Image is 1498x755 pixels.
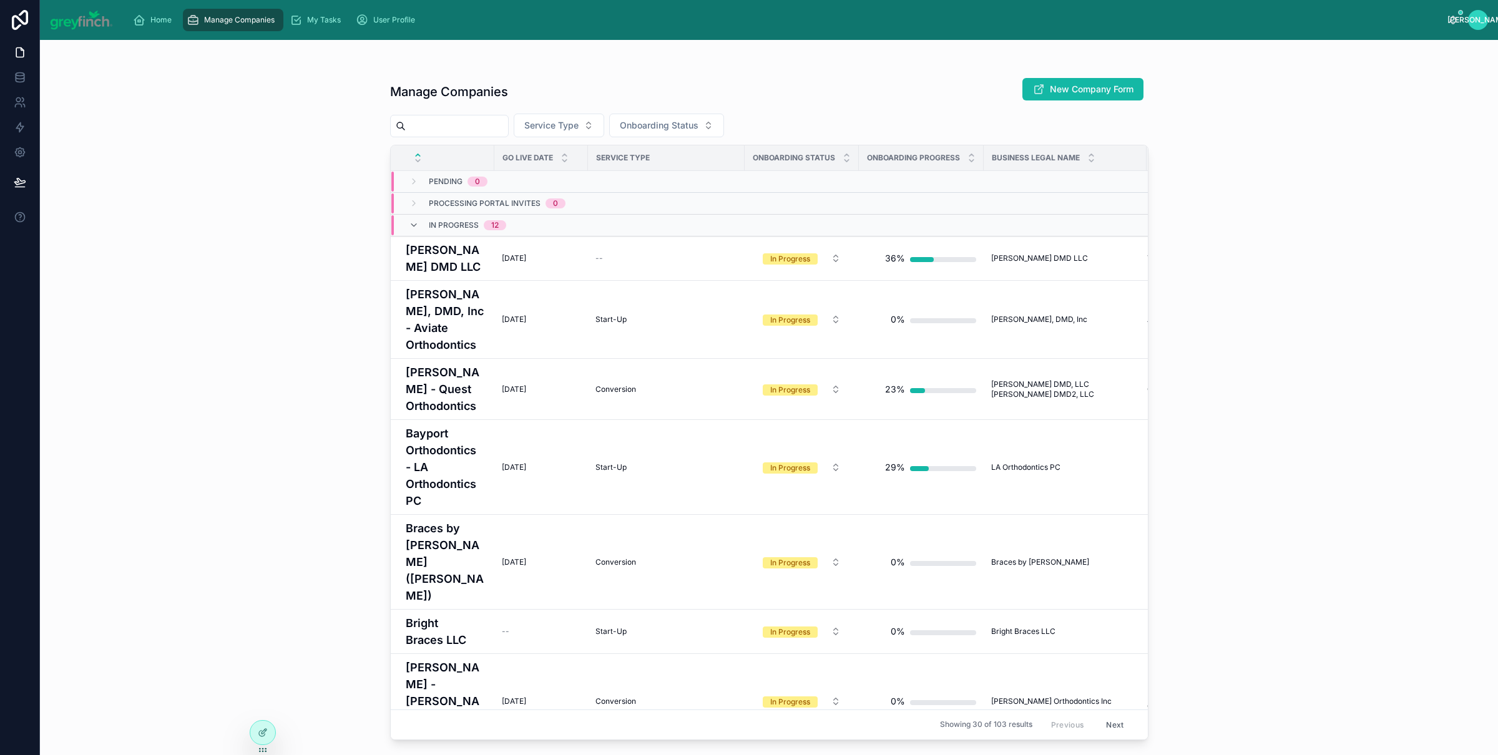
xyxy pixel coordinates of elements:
[1050,83,1133,95] span: New Company Form
[770,696,810,708] div: In Progress
[475,177,480,187] div: 0
[150,15,172,25] span: Home
[50,10,113,30] img: App logo
[991,626,1139,636] a: Bright Braces LLC
[753,551,851,573] button: Select Button
[885,455,905,480] div: 29%
[595,462,627,472] span: Start-Up
[991,557,1089,567] span: Braces by [PERSON_NAME]
[866,455,976,480] a: 29%
[406,364,487,414] a: [PERSON_NAME] - Quest Orthodontics
[595,384,636,394] span: Conversion
[286,9,350,31] a: My Tasks
[406,615,487,648] a: Bright Braces LLC
[752,308,851,331] a: Select Button
[752,377,851,401] a: Select Button
[1147,314,1217,324] span: Aviate Orthodontics
[753,378,851,401] button: Select Button
[595,314,627,324] span: Start-Up
[753,690,851,713] button: Select Button
[770,314,810,326] div: In Progress
[753,247,851,270] button: Select Button
[595,626,737,636] a: Start-Up
[891,619,905,644] div: 0%
[867,153,960,163] span: Onboarding Progress
[502,314,526,324] span: [DATE]
[307,15,341,25] span: My Tasks
[770,626,810,638] div: In Progress
[595,557,636,567] span: Conversion
[373,15,415,25] span: User Profile
[1147,253,1235,263] a: TMJ [US_STATE]
[770,384,810,396] div: In Progress
[991,696,1139,706] a: [PERSON_NAME] Orthodontics Inc
[406,241,487,275] a: [PERSON_NAME] DMD LLC
[940,720,1032,730] span: Showing 30 of 103 results
[752,246,851,270] a: Select Button
[406,286,487,353] a: [PERSON_NAME], DMD, Inc - Aviate Orthodontics
[866,550,976,575] a: 0%
[1147,691,1235,711] span: [PERSON_NAME] Orthodontics
[866,307,976,332] a: 0%
[352,9,424,31] a: User Profile
[991,379,1139,399] a: [PERSON_NAME] DMD, LLC [PERSON_NAME] DMD2, LLC
[770,462,810,474] div: In Progress
[866,689,976,714] a: 0%
[1147,253,1207,263] span: TMJ [US_STATE]
[595,626,627,636] span: Start-Up
[1147,626,1235,636] a: Milwaukee Orthodontics
[885,246,905,271] div: 36%
[595,384,737,394] a: Conversion
[866,246,976,271] a: 36%
[1097,715,1132,734] button: Next
[753,456,851,479] button: Select Button
[753,153,835,163] span: Onboarding Status
[595,314,737,324] a: Start-Up
[502,384,580,394] a: [DATE]
[502,626,509,636] span: --
[596,153,650,163] span: Service Type
[752,689,851,713] a: Select Button
[123,6,1449,34] div: scrollable content
[991,314,1139,324] a: [PERSON_NAME], DMD, Inc
[406,659,487,743] h4: [PERSON_NAME] - [PERSON_NAME] Orthodontics
[991,253,1088,263] span: [PERSON_NAME] DMD LLC
[429,177,463,187] span: Pending
[1147,552,1235,572] a: Braces by [PERSON_NAME]
[502,462,526,472] span: [DATE]
[595,557,737,567] a: Conversion
[502,696,580,706] a: [DATE]
[866,619,976,644] a: 0%
[390,83,508,100] h1: Manage Companies
[752,455,851,479] a: Select Button
[991,462,1139,472] a: LA Orthodontics PC
[524,119,579,132] span: Service Type
[514,114,604,137] button: Select Button
[502,557,526,567] span: [DATE]
[502,253,580,263] a: [DATE]
[991,462,1060,472] span: LA Orthodontics PC
[1147,384,1215,394] span: Quest Orthodontics
[406,425,487,509] a: Bayport Orthodontics - LA Orthodontics PC
[891,550,905,575] div: 0%
[753,620,851,643] button: Select Button
[502,384,526,394] span: [DATE]
[991,696,1112,706] span: [PERSON_NAME] Orthodontics Inc
[406,520,487,604] a: Braces by [PERSON_NAME] ([PERSON_NAME])
[753,308,851,331] button: Select Button
[991,253,1139,263] a: [PERSON_NAME] DMD LLC
[1147,626,1233,636] span: Milwaukee Orthodontics
[502,253,526,263] span: [DATE]
[595,253,603,263] span: --
[1022,78,1143,100] button: New Company Form
[885,377,905,402] div: 23%
[1147,384,1235,394] a: Quest Orthodontics
[991,557,1139,567] a: Braces by [PERSON_NAME]
[595,696,636,706] span: Conversion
